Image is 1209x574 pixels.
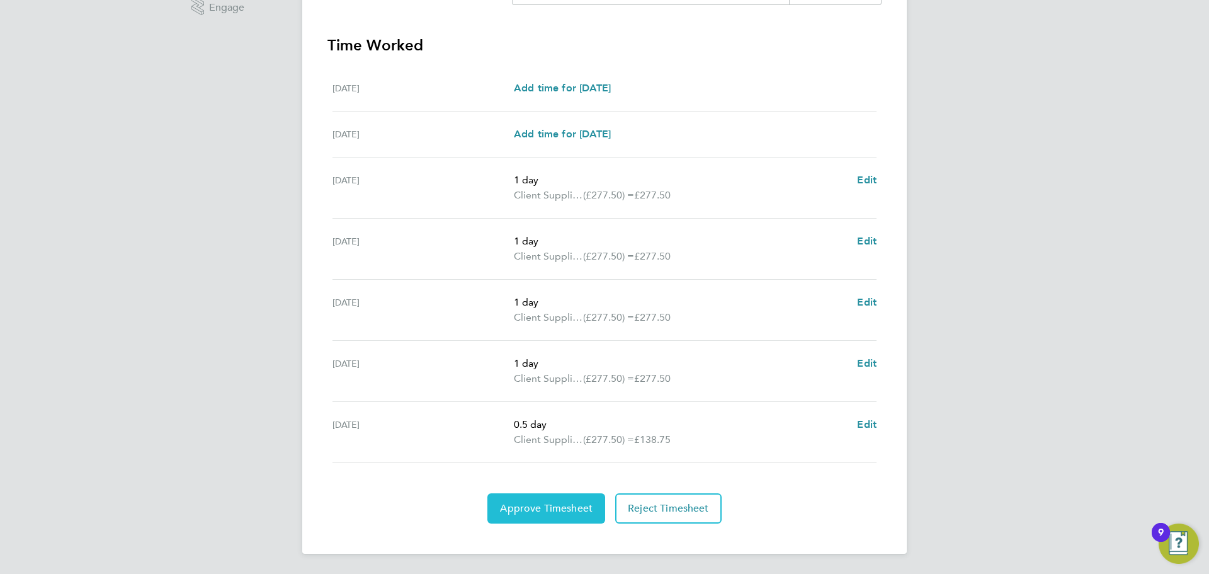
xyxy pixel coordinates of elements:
span: £277.50 [634,250,671,262]
p: 1 day [514,173,847,188]
span: (£277.50) = [583,189,634,201]
span: (£277.50) = [583,372,634,384]
span: £138.75 [634,433,671,445]
span: Edit [857,296,877,308]
span: Edit [857,235,877,247]
span: Approve Timesheet [500,502,593,515]
span: Client Supplied [514,249,583,264]
span: Edit [857,357,877,369]
span: Edit [857,418,877,430]
span: (£277.50) = [583,250,634,262]
div: [DATE] [332,295,514,325]
span: Add time for [DATE] [514,82,611,94]
div: [DATE] [332,234,514,264]
div: [DATE] [332,173,514,203]
div: [DATE] [332,81,514,96]
p: 0.5 day [514,417,847,432]
span: (£277.50) = [583,311,634,323]
span: Client Supplied [514,371,583,386]
button: Approve Timesheet [487,493,605,524]
span: Add time for [DATE] [514,128,611,140]
div: [DATE] [332,356,514,386]
a: Edit [857,234,877,249]
span: Client Supplied [514,310,583,325]
p: 1 day [514,234,847,249]
span: £277.50 [634,372,671,384]
a: Edit [857,417,877,432]
button: Open Resource Center, 9 new notifications [1159,524,1199,564]
a: Edit [857,295,877,310]
span: Reject Timesheet [628,502,709,515]
button: Reject Timesheet [615,493,722,524]
a: Add time for [DATE] [514,127,611,142]
div: 9 [1158,532,1164,549]
h3: Time Worked [327,35,882,55]
span: Edit [857,174,877,186]
span: Client Supplied [514,432,583,447]
p: 1 day [514,356,847,371]
span: £277.50 [634,311,671,323]
div: [DATE] [332,417,514,447]
div: [DATE] [332,127,514,142]
span: Engage [209,3,244,13]
a: Add time for [DATE] [514,81,611,96]
a: Edit [857,173,877,188]
p: 1 day [514,295,847,310]
span: (£277.50) = [583,433,634,445]
span: Client Supplied [514,188,583,203]
span: £277.50 [634,189,671,201]
a: Edit [857,356,877,371]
